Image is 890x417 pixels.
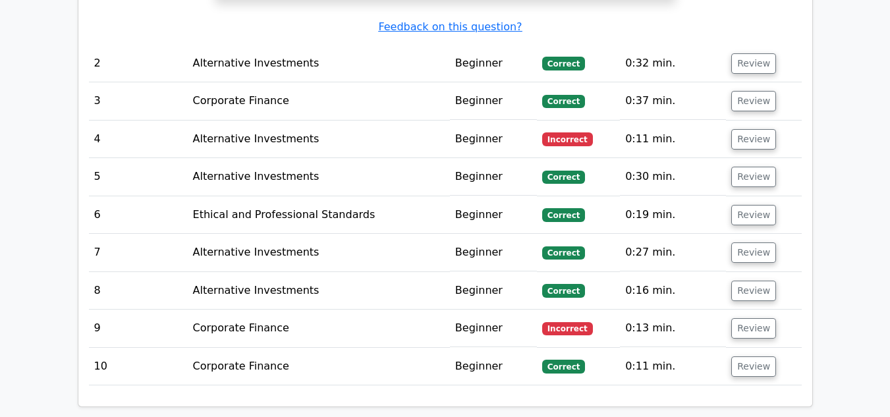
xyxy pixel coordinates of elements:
[188,158,450,196] td: Alternative Investments
[542,171,585,184] span: Correct
[188,82,450,120] td: Corporate Finance
[378,20,522,33] a: Feedback on this question?
[89,310,188,347] td: 9
[450,121,537,158] td: Beginner
[542,95,585,108] span: Correct
[450,310,537,347] td: Beginner
[542,132,593,146] span: Incorrect
[188,121,450,158] td: Alternative Investments
[620,196,726,234] td: 0:19 min.
[89,158,188,196] td: 5
[620,158,726,196] td: 0:30 min.
[620,310,726,347] td: 0:13 min.
[450,196,537,234] td: Beginner
[450,234,537,271] td: Beginner
[620,234,726,271] td: 0:27 min.
[450,158,537,196] td: Beginner
[731,242,776,263] button: Review
[188,234,450,271] td: Alternative Investments
[89,121,188,158] td: 4
[542,284,585,297] span: Correct
[450,272,537,310] td: Beginner
[731,281,776,301] button: Review
[731,91,776,111] button: Review
[620,121,726,158] td: 0:11 min.
[620,348,726,385] td: 0:11 min.
[620,82,726,120] td: 0:37 min.
[450,82,537,120] td: Beginner
[89,45,188,82] td: 2
[731,53,776,74] button: Review
[542,57,585,70] span: Correct
[89,196,188,234] td: 6
[89,82,188,120] td: 3
[188,196,450,234] td: Ethical and Professional Standards
[542,208,585,221] span: Correct
[188,310,450,347] td: Corporate Finance
[89,348,188,385] td: 10
[188,272,450,310] td: Alternative Investments
[731,129,776,150] button: Review
[188,348,450,385] td: Corporate Finance
[542,246,585,260] span: Correct
[89,234,188,271] td: 7
[188,45,450,82] td: Alternative Investments
[450,45,537,82] td: Beginner
[620,272,726,310] td: 0:16 min.
[542,322,593,335] span: Incorrect
[450,348,537,385] td: Beginner
[731,356,776,377] button: Review
[89,272,188,310] td: 8
[731,318,776,339] button: Review
[731,167,776,187] button: Review
[620,45,726,82] td: 0:32 min.
[542,360,585,373] span: Correct
[731,205,776,225] button: Review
